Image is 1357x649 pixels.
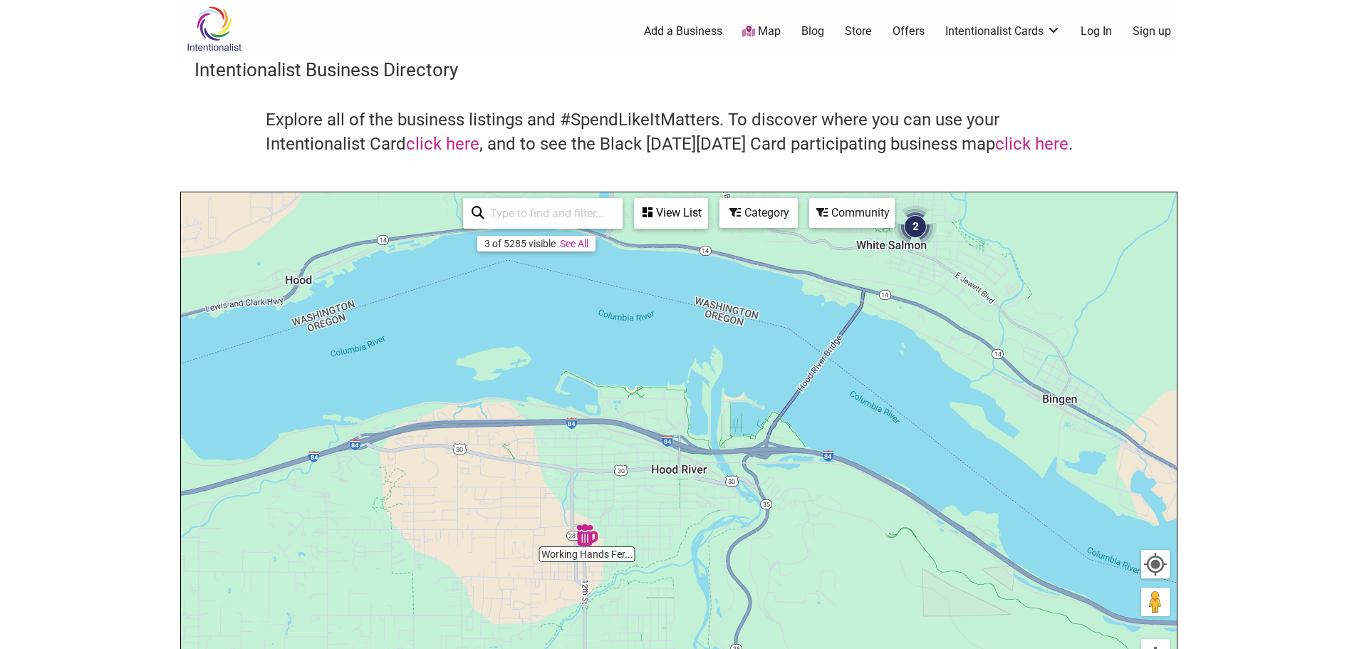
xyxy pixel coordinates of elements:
[634,198,708,229] div: See a list of the visible businesses
[809,198,895,228] div: Filter by Community
[1141,588,1170,616] button: Drag Pegman onto the map to open Street View
[893,24,925,39] a: Offers
[406,134,479,154] a: click here
[742,24,781,40] a: Map
[560,238,588,249] a: See All
[801,24,824,39] a: Blog
[180,6,248,52] img: Intentionalist
[635,199,707,227] div: View List
[721,199,796,227] div: Category
[484,238,556,249] div: 3 of 5285 visible
[266,108,1092,156] h4: Explore all of the business listings and #SpendLikeItMatters. To discover where you can use your ...
[845,24,872,39] a: Store
[1081,24,1112,39] a: Log In
[811,199,893,227] div: Community
[888,199,942,254] div: 2
[1141,550,1170,578] button: Your Location
[945,24,1061,39] a: Intentionalist Cards
[719,198,798,228] div: Filter by category
[644,24,722,39] a: Add a Business
[484,199,614,227] input: Type to find and filter...
[463,198,623,229] div: Type to search and filter
[194,57,1163,83] h3: Intentionalist Business Directory
[571,519,603,551] div: Working Hands Fermentation
[995,134,1069,154] a: click here
[1133,24,1171,39] a: Sign up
